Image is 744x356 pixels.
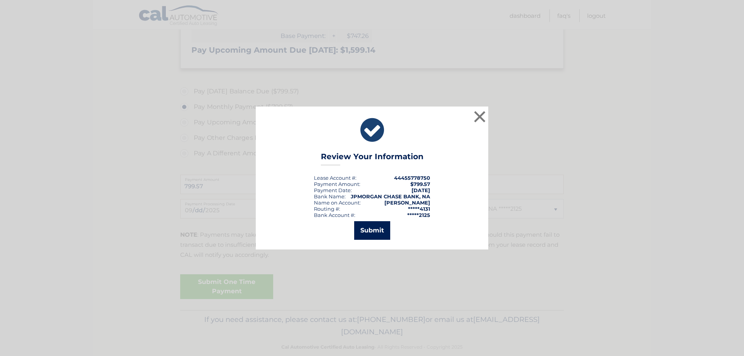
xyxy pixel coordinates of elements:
[321,152,424,165] h3: Review Your Information
[410,181,430,187] span: $799.57
[394,175,430,181] strong: 44455778750
[384,199,430,206] strong: [PERSON_NAME]
[314,187,351,193] span: Payment Date
[351,193,430,199] strong: JPMORGAN CHASE BANK, NA
[314,175,356,181] div: Lease Account #:
[314,181,360,187] div: Payment Amount:
[314,193,346,199] div: Bank Name:
[354,221,390,240] button: Submit
[472,109,487,124] button: ×
[314,206,340,212] div: Routing #:
[314,199,361,206] div: Name on Account:
[314,212,355,218] div: Bank Account #:
[314,187,352,193] div: :
[412,187,430,193] span: [DATE]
